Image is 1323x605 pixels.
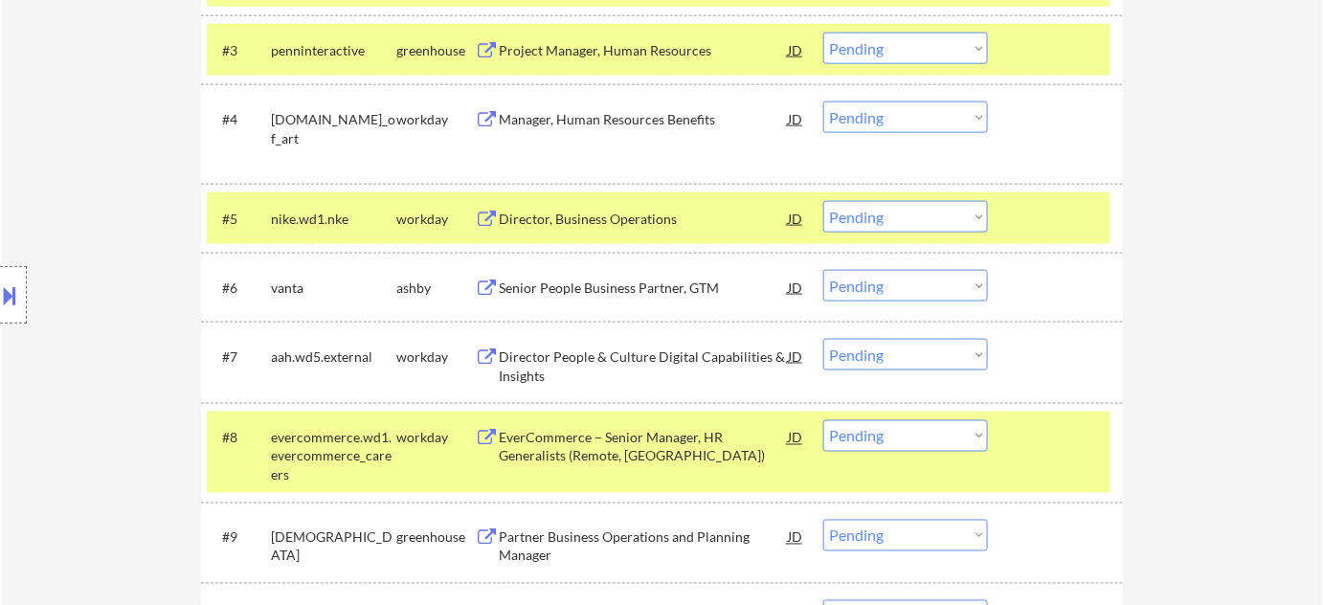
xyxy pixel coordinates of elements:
div: Project Manager, Human Resources [499,41,788,60]
div: EverCommerce – Senior Manager, HR Generalists (Remote, [GEOGRAPHIC_DATA]) [499,429,788,466]
div: greenhouse [396,528,475,548]
div: workday [396,429,475,448]
div: JD [786,33,805,67]
div: JD [786,520,805,554]
div: penninteractive [271,41,396,60]
div: ashby [396,279,475,298]
div: Partner Business Operations and Planning Manager [499,528,788,566]
div: workday [396,347,475,367]
div: JD [786,270,805,304]
div: [DEMOGRAPHIC_DATA] [271,528,396,566]
div: #4 [222,110,256,129]
div: JD [786,339,805,373]
div: Director, Business Operations [499,210,788,229]
div: #3 [222,41,256,60]
div: Senior People Business Partner, GTM [499,279,788,298]
div: greenhouse [396,41,475,60]
div: #9 [222,528,256,548]
div: Director People & Culture Digital Capabilities & Insights [499,347,788,385]
div: JD [786,101,805,136]
div: workday [396,110,475,129]
div: JD [786,420,805,455]
div: Manager, Human Resources Benefits [499,110,788,129]
div: workday [396,210,475,229]
div: [DOMAIN_NAME]_of_art [271,110,396,147]
div: JD [786,201,805,235]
